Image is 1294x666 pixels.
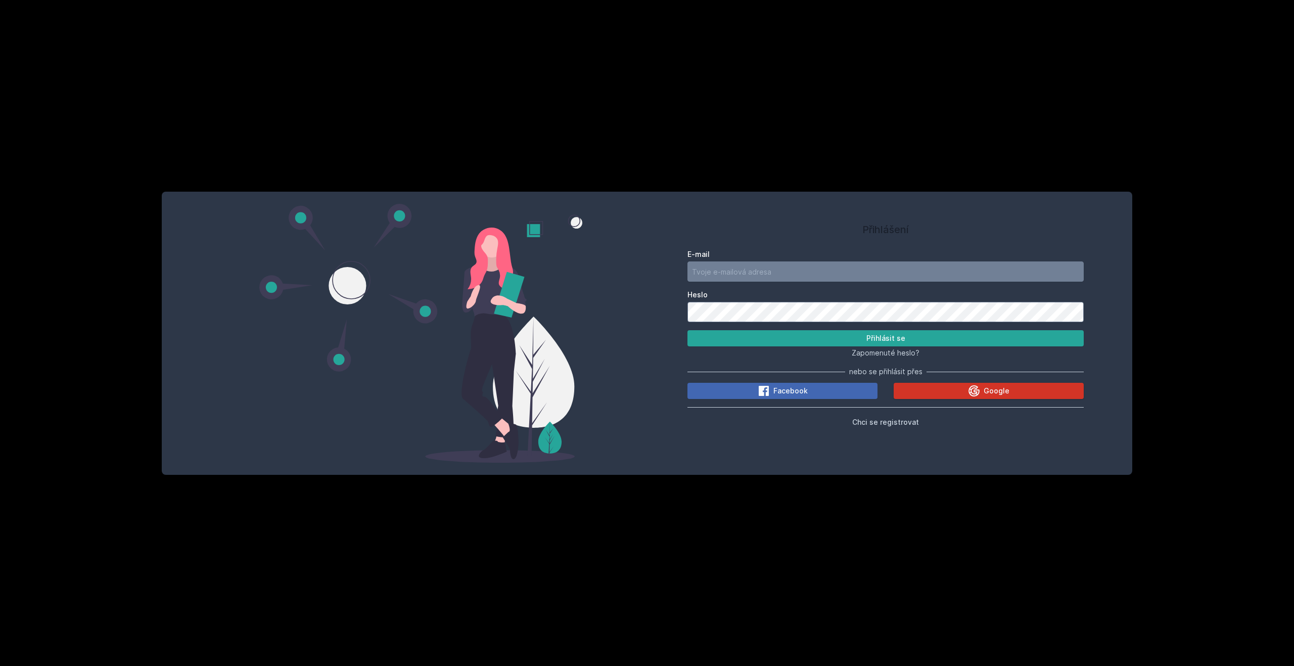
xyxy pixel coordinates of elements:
[687,383,877,399] button: Facebook
[687,249,1084,259] label: E-mail
[852,418,919,426] span: Chci se registrovat
[687,222,1084,237] h1: Přihlášení
[852,348,919,357] span: Zapomenuté heslo?
[687,261,1084,282] input: Tvoje e-mailová adresa
[849,367,922,377] span: nebo se přihlásit přes
[773,386,808,396] span: Facebook
[894,383,1084,399] button: Google
[687,290,1084,300] label: Heslo
[687,330,1084,346] button: Přihlásit se
[984,386,1009,396] span: Google
[852,416,919,428] button: Chci se registrovat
